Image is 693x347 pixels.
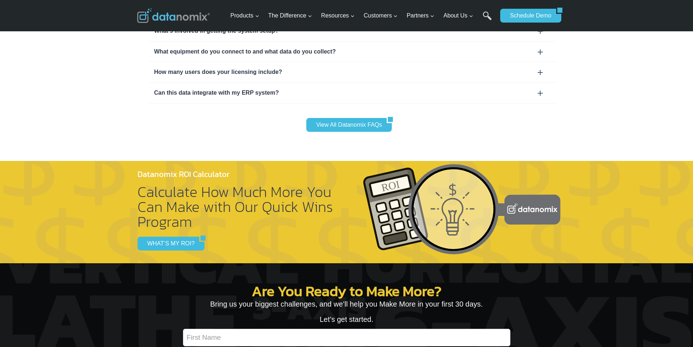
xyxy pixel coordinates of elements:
[137,8,210,23] img: Datanomix
[183,298,510,310] p: Bring us your biggest challenges, and we’ll help you Make More in your first 30 days.
[149,62,556,82] div: How many users does your licensing include?
[252,280,442,302] strong: Are You Ready to Make More?
[149,42,556,62] div: What equipment do you connect to and what data do you collect?
[364,11,398,20] span: Customers
[362,163,561,256] img: Datanomix ROI Calculator
[443,11,473,20] span: About Us
[320,315,374,323] span: Let’s get started.
[138,168,335,180] h4: Datanomix ROI Calculator
[500,9,556,23] a: Schedule Demo
[321,11,355,20] span: Resources
[154,88,551,98] div: Can this data integrate with my ERP system?
[154,67,551,77] div: How many users does your licensing include?
[138,237,199,251] a: WHAT’S MY ROI?
[183,329,510,346] input: First Name
[268,11,312,20] span: The Difference
[407,11,434,20] span: Partners
[483,11,492,28] a: Search
[138,184,335,229] h2: Calculate How Much More You Can Make with Our Quick Wins Program
[230,11,259,20] span: Products
[154,47,551,56] div: What equipment do you connect to and what data do you collect?
[227,4,497,28] nav: Primary Navigation
[149,83,556,103] div: Can this data integrate with my ERP system?
[306,118,387,132] a: View All Datanomix FAQs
